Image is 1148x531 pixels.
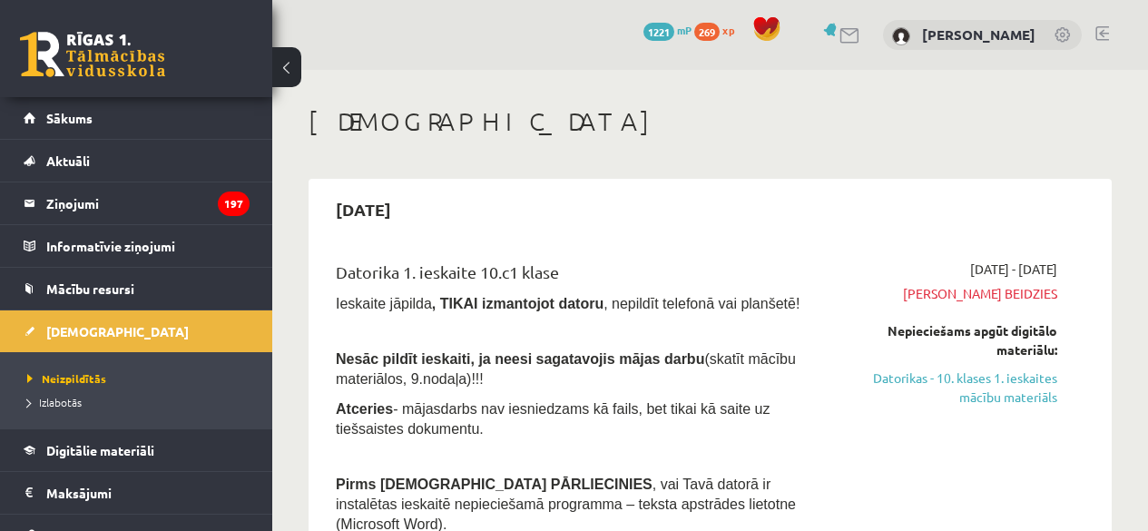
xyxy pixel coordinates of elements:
[892,27,910,45] img: Aleksis Frēlihs
[677,23,692,37] span: mP
[46,280,134,297] span: Mācību resursi
[643,23,674,41] span: 1221
[46,152,90,169] span: Aktuāli
[46,442,154,458] span: Digitālie materiāli
[27,371,106,386] span: Neizpildītās
[309,106,1112,137] h1: [DEMOGRAPHIC_DATA]
[24,429,250,471] a: Digitālie materiāli
[970,260,1057,279] span: [DATE] - [DATE]
[24,225,250,267] a: Informatīvie ziņojumi
[694,23,720,41] span: 269
[432,296,603,311] b: , TIKAI izmantojot datoru
[46,323,189,339] span: [DEMOGRAPHIC_DATA]
[835,284,1057,303] span: [PERSON_NAME] beidzies
[24,182,250,224] a: Ziņojumi197
[46,472,250,514] legend: Maksājumi
[318,188,409,231] h2: [DATE]
[835,369,1057,407] a: Datorikas - 10. klases 1. ieskaites mācību materiāls
[336,296,800,311] span: Ieskaite jāpilda , nepildīt telefonā vai planšetē!
[24,268,250,310] a: Mācību resursi
[27,370,254,387] a: Neizpildītās
[27,394,254,410] a: Izlabotās
[46,110,93,126] span: Sākums
[46,182,250,224] legend: Ziņojumi
[643,23,692,37] a: 1221 mP
[218,192,250,216] i: 197
[24,472,250,514] a: Maksājumi
[336,351,704,367] span: Nesāc pildīt ieskaiti, ja neesi sagatavojis mājas darbu
[46,225,250,267] legend: Informatīvie ziņojumi
[24,140,250,182] a: Aktuāli
[835,321,1057,359] div: Nepieciešams apgūt digitālo materiālu:
[336,401,770,437] span: - mājasdarbs nav iesniedzams kā fails, bet tikai kā saite uz tiešsaistes dokumentu.
[336,351,796,387] span: (skatīt mācību materiālos, 9.nodaļa)!!!
[336,401,393,417] b: Atceries
[336,477,652,492] span: Pirms [DEMOGRAPHIC_DATA] PĀRLIECINIES
[336,260,808,293] div: Datorika 1. ieskaite 10.c1 klase
[24,310,250,352] a: [DEMOGRAPHIC_DATA]
[24,97,250,139] a: Sākums
[694,23,743,37] a: 269 xp
[27,395,82,409] span: Izlabotās
[20,32,165,77] a: Rīgas 1. Tālmācības vidusskola
[722,23,734,37] span: xp
[922,25,1035,44] a: [PERSON_NAME]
